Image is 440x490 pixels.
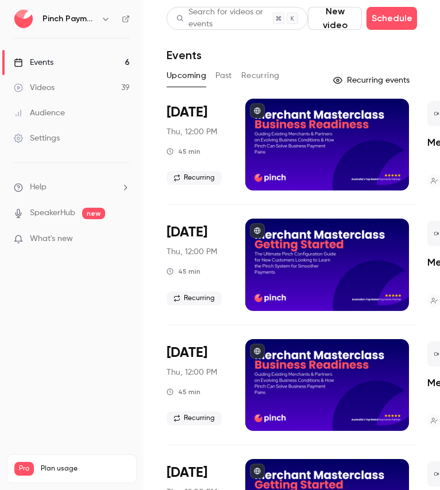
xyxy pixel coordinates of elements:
h1: Events [167,48,202,62]
span: What's new [30,233,73,245]
button: Past [215,67,232,85]
span: Thu, 12:00 PM [167,246,217,258]
span: new [82,208,105,219]
span: [DATE] [167,464,207,482]
div: Videos [14,82,55,94]
img: Pinch Payments [14,10,33,28]
iframe: Noticeable Trigger [116,234,130,244]
div: Oct 2 Thu, 12:00 PM (Australia/Brisbane) [167,339,227,431]
span: Recurring [167,171,222,185]
div: Settings [14,133,60,144]
div: 45 min [167,267,200,276]
div: Search for videos or events [176,6,273,30]
h6: Pinch Payments [43,13,97,25]
div: Audience [14,107,65,119]
span: [DATE] [167,344,207,362]
span: Plan usage [41,464,129,473]
div: 45 min [167,147,200,156]
div: Sep 4 Thu, 12:00 PM (Australia/Brisbane) [167,99,227,190]
a: SpeakerHub [30,207,75,219]
div: Events [14,57,53,68]
span: Recurring [167,411,222,425]
span: [DATE] [167,103,207,122]
span: [DATE] [167,223,207,242]
button: Upcoming [167,67,206,85]
span: Help [30,181,47,193]
button: Recurring events [328,71,417,90]
button: Schedule [366,7,417,30]
li: help-dropdown-opener [14,181,130,193]
span: Recurring [167,291,222,305]
button: New video [308,7,362,30]
span: Pro [14,462,34,476]
div: Sep 18 Thu, 12:00 PM (Australia/Brisbane) [167,219,227,310]
span: Thu, 12:00 PM [167,367,217,378]
span: Thu, 12:00 PM [167,126,217,138]
button: Recurring [241,67,280,85]
div: 45 min [167,387,200,396]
